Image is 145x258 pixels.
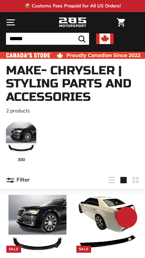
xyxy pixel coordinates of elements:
a: 300 [4,120,38,163]
inbox-online-store-chat: Shopify online store chat [114,207,139,230]
p: 2 products [6,107,139,115]
img: Logo_285_Motorsport_areodynamics_components [58,17,87,29]
p: 📦 Customs Fees Prepaid for All US Orders! [25,2,121,10]
a: Cart [113,12,128,32]
div: Sale [6,246,21,253]
img: chrysler 300 spoiler [78,195,137,253]
span: 300 [4,156,38,163]
h1: Make- Chrysler | Styling Parts and Accessories [6,64,139,104]
div: Sale [76,246,91,253]
button: Filter [6,172,30,189]
input: Search [6,33,89,45]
